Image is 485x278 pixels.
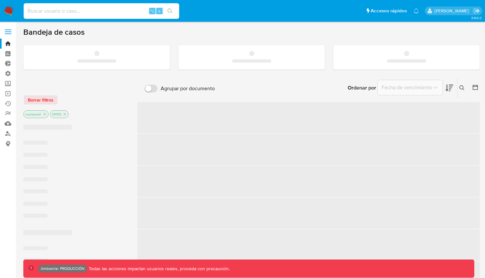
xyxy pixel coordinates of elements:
span: s [158,8,160,14]
button: search-icon [163,6,177,16]
p: Todas las acciones impactan usuarios reales, proceda con precaución. [87,266,230,272]
p: ramiro.carbonell@mercadolibre.com.co [434,8,471,14]
p: Ambiente: PRODUCCIÓN [41,267,85,270]
input: Buscar usuario o caso... [24,7,179,15]
a: Notificaciones [413,8,419,14]
a: Salir [473,7,480,14]
span: Accesos rápidos [371,7,407,14]
span: ⌥ [150,8,155,14]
